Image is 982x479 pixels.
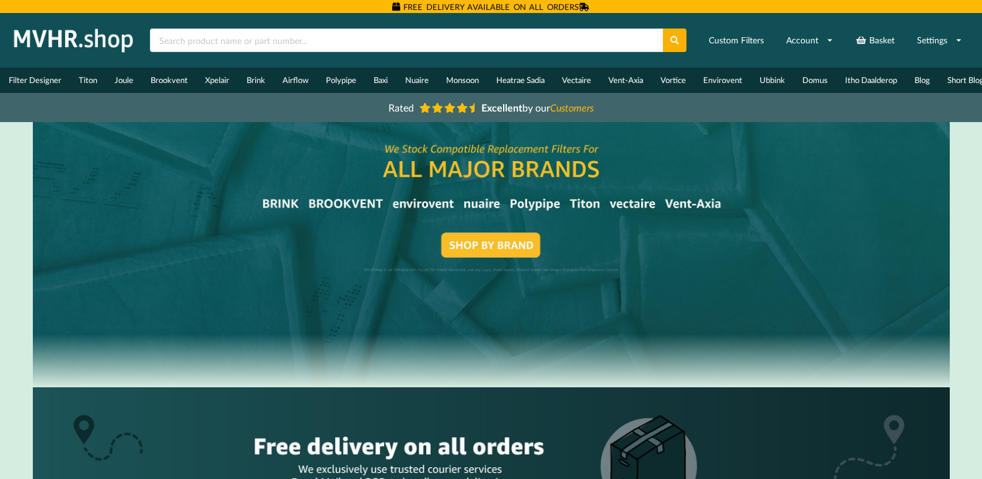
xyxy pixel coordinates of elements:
[70,68,106,93] a: Titon
[695,68,751,93] a: Envirovent
[481,102,594,113] span: by our
[380,97,603,118] a: Rated Excellentby ourCustomers
[150,29,663,52] input: Search product name or part number...
[550,102,594,113] i: Customers
[317,68,365,93] a: Polypipe
[701,29,772,51] a: Custom Filters
[274,68,317,93] a: Airflow
[836,68,906,93] a: Itho Daalderop
[106,68,142,93] a: Joule
[906,68,939,93] a: Blog
[794,68,836,93] a: Domus
[553,68,600,93] a: Vectaire
[848,29,903,51] a: Basket
[778,29,841,51] a: Account
[9,25,139,56] img: mvhr.shop.png
[488,68,553,93] a: Heatrae Sadia
[751,68,794,93] a: Ubbink
[600,68,652,93] a: Vent-Axia
[365,68,397,93] a: Baxi
[652,68,695,93] a: Vortice
[397,68,437,93] a: Nuaire
[437,68,488,93] a: Monsoon
[196,68,238,93] a: Xpelair
[238,68,274,93] a: Brink
[481,102,522,113] b: Excellent
[388,102,414,113] span: Rated
[142,68,196,93] a: Brookvent
[909,29,970,51] a: Settings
